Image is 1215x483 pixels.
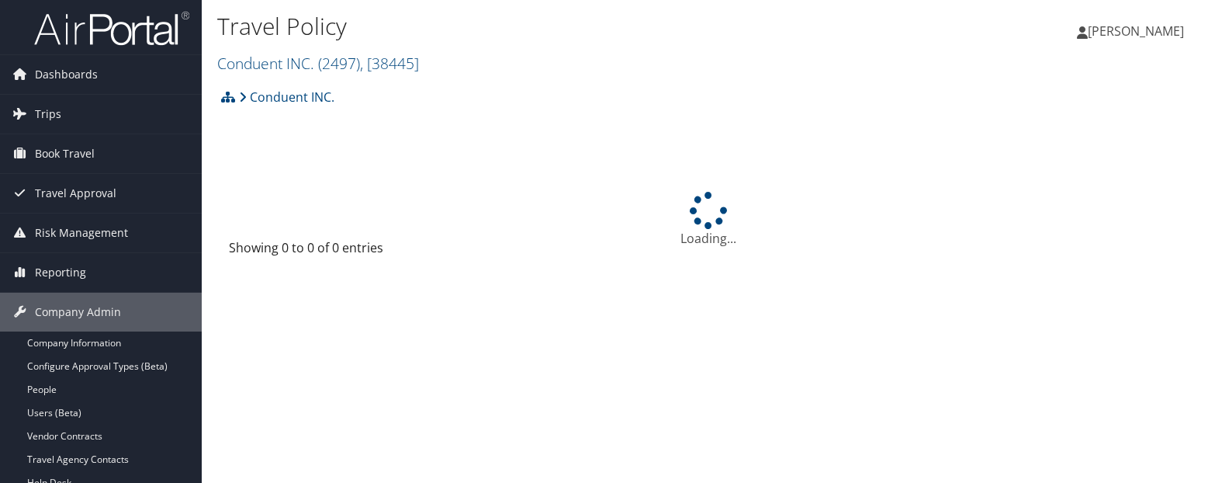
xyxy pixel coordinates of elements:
[229,238,452,265] div: Showing 0 to 0 of 0 entries
[35,95,61,134] span: Trips
[35,55,98,94] span: Dashboards
[1088,23,1184,40] span: [PERSON_NAME]
[239,82,334,113] a: Conduent INC.
[217,10,872,43] h1: Travel Policy
[35,134,95,173] span: Book Travel
[1077,8,1199,54] a: [PERSON_NAME]
[35,174,116,213] span: Travel Approval
[35,214,128,252] span: Risk Management
[34,10,189,47] img: airportal-logo.png
[217,53,419,74] a: Conduent INC.
[35,293,121,332] span: Company Admin
[318,53,360,74] span: ( 2497 )
[217,192,1199,248] div: Loading...
[360,53,419,74] span: , [ 38445 ]
[35,253,86,292] span: Reporting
